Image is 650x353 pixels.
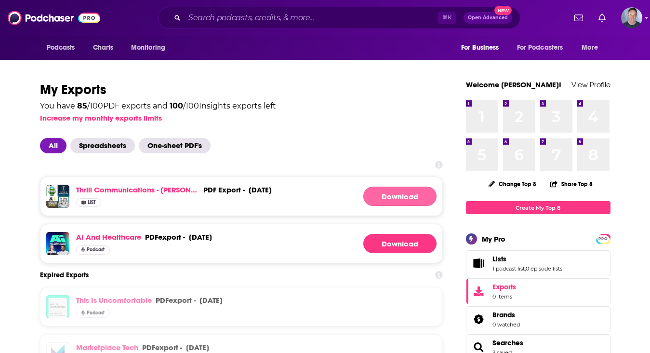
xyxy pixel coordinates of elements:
div: export - [142,343,182,352]
img: Farm To Table Talk [46,185,58,196]
button: open menu [575,39,610,57]
a: Brands [492,311,520,319]
a: Show notifications dropdown [570,10,587,26]
a: Download [363,234,437,253]
span: Monitoring [131,41,165,54]
span: 100 [170,101,183,110]
span: PDF [203,185,216,194]
a: AI and Healthcare [76,232,141,242]
img: Podchaser - Follow, Share and Rate Podcasts [8,9,100,27]
span: Brands [492,311,515,319]
span: PDF [142,343,155,352]
span: Podcast [87,311,105,315]
button: open menu [511,39,577,57]
span: PDF [145,232,158,242]
span: Brands [466,306,610,332]
img: Future of Agriculture [58,185,69,196]
img: This Is Uncomfortable [46,295,69,318]
span: Podcasts [47,41,75,54]
a: Searches [492,339,523,347]
span: Logged in as ryanjbowling [621,7,642,28]
div: You have / 100 PDF exports and / 100 Insights exports left [40,102,276,110]
img: User Profile [621,7,642,28]
span: All [40,138,66,153]
div: export - [156,296,196,305]
button: Increase my monthly exports limits [40,113,162,122]
div: export - [145,232,185,242]
div: export - [203,185,245,194]
h3: Expired Exports [40,271,89,279]
div: My Pro [482,234,505,244]
p: [DATE] [189,232,212,242]
span: New [494,6,512,15]
span: 0 items [492,293,516,300]
div: Search podcasts, credits, & more... [158,7,520,29]
span: For Podcasters [517,41,563,54]
button: open menu [124,39,178,57]
button: Spreadsheets [70,138,139,153]
button: One-sheet PDF's [139,138,214,153]
span: One-sheet PDF's [139,138,211,153]
span: Lists [492,255,506,263]
span: List [88,200,96,205]
img: My Food Job Rocks! [58,196,69,208]
a: Exports [466,278,610,304]
button: Change Top 8 [483,178,543,190]
span: Spreadsheets [70,138,135,153]
span: Charts [93,41,114,54]
a: Lists [469,257,489,270]
span: Exports [492,283,516,291]
p: [DATE] [186,343,209,352]
img: AI and Healthcare [46,232,69,255]
a: Thrill Communications - [PERSON_NAME] - [DATE] [76,185,199,194]
span: Exports [469,285,489,298]
button: Open AdvancedNew [464,12,512,24]
a: View Profile [571,80,610,89]
span: More [582,41,598,54]
h1: My Exports [40,81,443,98]
button: open menu [454,39,511,57]
button: open menu [40,39,88,57]
a: Charts [87,39,119,57]
span: 85 [77,101,87,110]
p: [DATE] [199,296,223,305]
span: Lists [466,250,610,276]
a: Lists [492,255,562,263]
span: Podcast [87,247,105,252]
span: , [525,265,526,272]
a: This Is Uncomfortable [76,296,152,305]
button: Download [363,187,437,206]
button: Share Top 8 [550,175,593,193]
a: Create My Top 8 [466,201,610,214]
a: 0 watched [492,321,520,328]
div: [DATE] [249,185,272,194]
a: 1 podcast list [492,265,525,272]
input: Search podcasts, credits, & more... [185,10,438,26]
button: Show profile menu [621,7,642,28]
img: Agriculture Technology Podcast [46,196,58,208]
a: Show notifications dropdown [595,10,610,26]
span: PDF [156,296,169,305]
a: Welcome [PERSON_NAME]! [466,80,561,89]
a: PRO [597,235,609,242]
a: 0 episode lists [526,265,562,272]
a: Brands [469,312,489,326]
span: Open Advanced [468,15,508,20]
a: Marketplace Tech [76,343,138,352]
button: All [40,138,70,153]
span: For Business [461,41,499,54]
span: ⌘ K [438,12,456,24]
